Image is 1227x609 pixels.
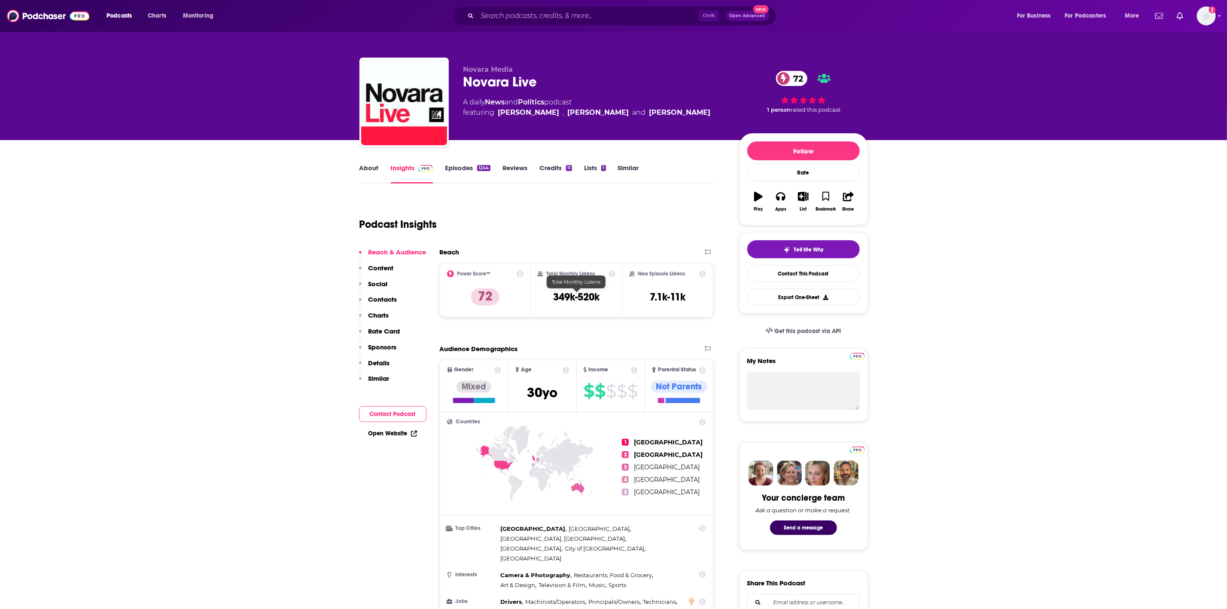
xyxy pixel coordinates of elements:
[770,186,792,217] button: Apps
[634,438,703,446] span: [GEOGRAPHIC_DATA]
[747,265,860,282] a: Contact This Podcast
[359,327,400,343] button: Rate Card
[601,165,606,171] div: 1
[726,11,769,21] button: Open AdvancedNew
[1060,9,1119,23] button: open menu
[749,461,773,486] img: Sydney Profile
[747,357,860,372] label: My Notes
[588,597,641,607] span: ,
[177,9,225,23] button: open menu
[1017,10,1051,22] span: For Business
[569,524,631,534] span: ,
[850,447,865,453] img: Podchaser Pro
[501,570,572,580] span: ,
[618,164,639,184] a: Similar
[566,165,572,171] div: 11
[359,311,389,327] button: Charts
[498,107,560,118] a: Michael Walker
[391,164,433,184] a: InsightsPodchaser Pro
[816,207,836,212] div: Bookmark
[651,381,707,393] div: Not Parents
[502,164,527,184] a: Reviews
[539,581,585,588] span: Television & Film
[518,98,545,106] a: Politics
[359,295,397,311] button: Contacts
[622,464,629,471] span: 3
[634,476,700,484] span: [GEOGRAPHIC_DATA]
[776,71,807,86] a: 72
[574,572,652,578] span: Restaurants, Food & Grocery
[649,107,711,118] div: [PERSON_NAME]
[463,65,513,73] span: Novara Media
[815,186,837,217] button: Bookmark
[7,8,89,24] a: Podchaser - Follow, Share and Rate Podcasts
[501,525,566,532] span: [GEOGRAPHIC_DATA]
[501,555,562,562] span: [GEOGRAPHIC_DATA]
[777,461,802,486] img: Barbara Profile
[552,279,600,285] span: Total Monthly Listens
[471,288,499,306] p: 72
[834,461,859,486] img: Jon Profile
[606,384,616,398] span: $
[622,451,629,458] span: 2
[368,295,397,303] p: Contacts
[658,367,696,373] span: Parental Status
[584,384,594,398] span: $
[359,218,437,231] h1: Podcast Insights
[359,359,390,375] button: Details
[588,367,608,373] span: Income
[359,164,379,184] a: About
[1011,9,1062,23] button: open menu
[622,489,629,496] span: 5
[359,248,426,264] button: Reach & Audience
[539,580,587,590] span: ,
[368,248,426,256] p: Reach & Audience
[850,352,865,360] a: Pro website
[792,186,814,217] button: List
[368,311,389,319] p: Charts
[850,445,865,453] a: Pro website
[638,271,685,277] h2: New Episode Listens
[1125,10,1139,22] span: More
[747,141,860,160] button: Follow
[183,10,213,22] span: Monitoring
[418,165,433,172] img: Podchaser Pro
[747,164,860,181] div: Rate
[527,384,557,401] span: 30 yo
[754,207,763,212] div: Play
[785,71,807,86] span: 72
[359,406,426,422] button: Contact Podcast
[753,5,769,13] span: New
[595,384,605,398] span: $
[756,507,851,514] div: Ask a question or make a request.
[747,186,770,217] button: Play
[148,10,166,22] span: Charts
[447,599,497,604] h3: Jobs
[521,367,532,373] span: Age
[589,581,605,588] span: Music
[457,381,491,393] div: Mixed
[770,520,837,535] button: Send a message
[1065,10,1106,22] span: For Podcasters
[609,581,626,588] span: Sports
[457,271,491,277] h2: Power Score™
[463,107,711,118] span: featuring
[565,544,645,554] span: ,
[791,107,841,113] span: rated this podcast
[462,6,785,26] div: Search podcasts, credits, & more...
[569,525,630,532] span: [GEOGRAPHIC_DATA]
[368,359,390,367] p: Details
[850,353,865,360] img: Podchaser Pro
[447,572,497,578] h3: Interests
[800,207,807,212] div: List
[501,544,563,554] span: ,
[359,264,394,280] button: Content
[454,367,474,373] span: Gender
[1209,6,1216,13] svg: Add a profile image
[361,59,447,145] img: Novara Live
[501,597,524,607] span: ,
[539,164,572,184] a: Credits11
[440,248,460,256] h2: Reach
[747,289,860,306] button: Export One-Sheet
[617,384,627,398] span: $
